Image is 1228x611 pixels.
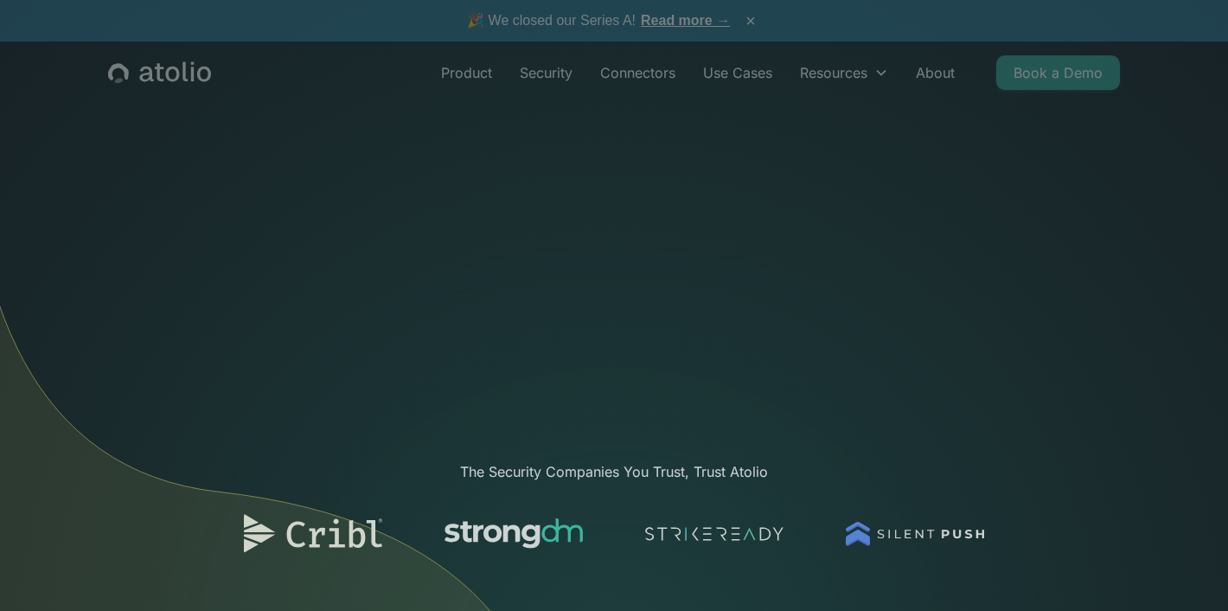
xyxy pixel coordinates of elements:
[427,55,506,90] a: Product
[641,13,730,28] a: Read more →
[645,510,783,558] img: logo
[996,55,1120,90] a: Book a Demo
[689,55,786,90] a: Use Cases
[506,55,586,90] a: Security
[902,55,969,90] a: About
[786,55,902,90] div: Resources
[586,55,689,90] a: Connectors
[467,10,730,31] span: 🎉 We closed our Series A!
[800,62,867,83] div: Resources
[740,11,761,30] button: ×
[108,61,211,84] a: home
[227,461,1001,482] div: The Security Companies You Trust, Trust Atolio
[846,510,984,558] img: logo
